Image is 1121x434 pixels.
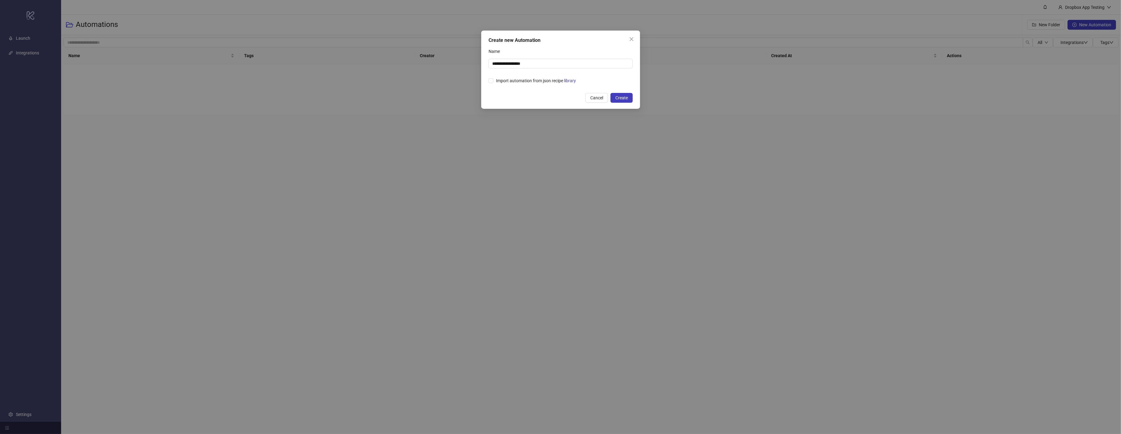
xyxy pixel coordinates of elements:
button: Create [610,93,633,103]
input: Name [489,59,633,68]
div: Create new Automation [489,37,633,44]
span: Import automation from json recipe [493,77,578,84]
a: library [564,78,576,83]
span: Create [615,95,628,100]
span: Cancel [590,95,603,100]
button: Close [627,34,636,44]
span: close [629,37,634,42]
button: Cancel [585,93,608,103]
label: Name [489,46,504,56]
